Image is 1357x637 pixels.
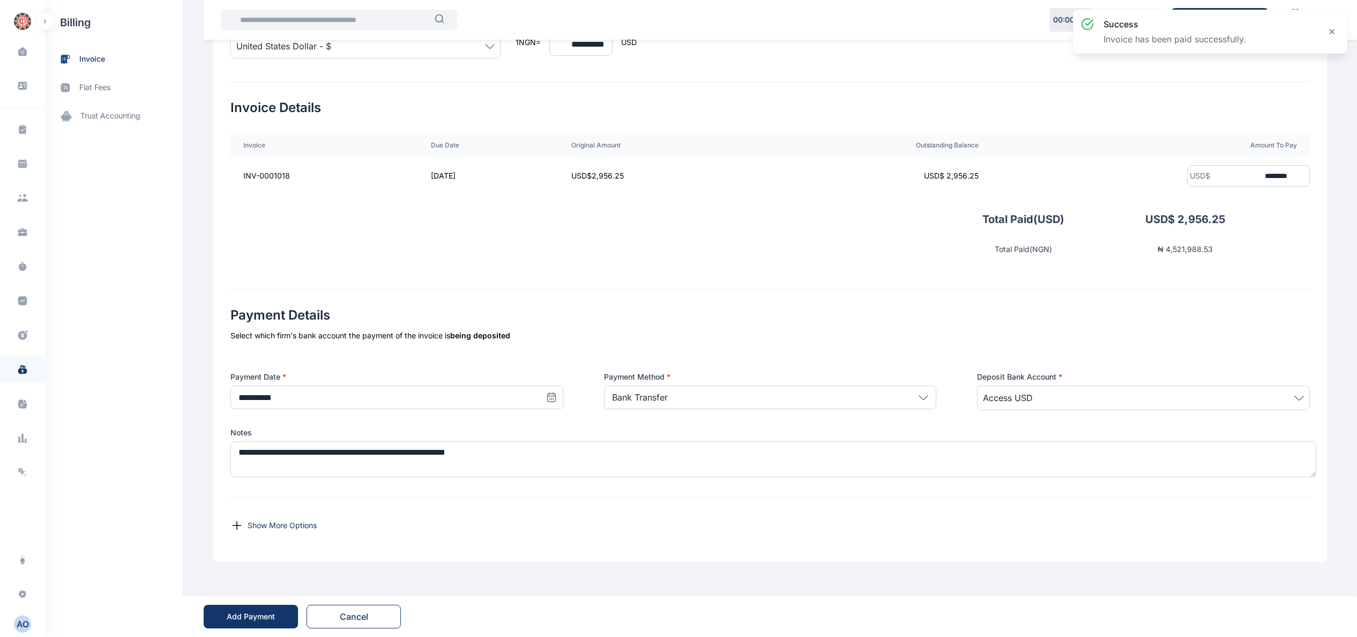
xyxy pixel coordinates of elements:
[1104,33,1246,46] p: Invoice has been paid successfully.
[230,330,1310,341] div: Select which firm's bank account the payment of the invoice is
[1053,14,1086,25] p: 00 : 00 : 00
[230,427,1310,438] label: Notes
[307,605,401,628] button: Cancel
[230,134,418,157] th: Invoice
[1064,212,1225,227] p: USD$ 2,956.25
[79,82,110,93] span: flat fees
[1277,4,1314,36] a: Calendar
[1188,171,1210,181] div: USD$
[230,307,1310,324] h2: Payment Details
[45,73,182,102] a: flat fees
[612,391,668,404] p: Bank Transfer
[418,134,558,157] th: Due Date
[604,372,937,382] label: Payment Method
[977,372,1062,382] span: Deposit Bank Account
[762,157,991,195] td: USD$ 2,956.25
[230,99,1310,116] h2: Invoice Details
[79,54,105,65] span: invoice
[14,618,31,631] div: A O
[230,372,563,382] label: Payment Date
[248,520,317,531] p: Show More Options
[558,134,762,157] th: Original Amount
[418,157,558,195] td: [DATE]
[516,20,637,64] div: 1 NGN = USD
[983,391,1033,404] span: Access USD
[558,157,762,195] td: USD$ 2,956.25
[227,611,275,622] div: Add Payment
[230,157,418,195] td: INV-0001018
[450,331,510,340] span: being deposited
[1104,18,1246,31] h3: success
[80,110,140,122] span: trust accounting
[6,616,39,633] button: AO
[1052,244,1213,255] p: ₦ 4,521,988.53
[991,134,1310,157] th: Amount To Pay
[45,45,182,73] a: invoice
[236,40,331,53] span: United States Dollar - $
[982,212,1064,227] p: Total Paid( USD )
[14,616,31,633] button: AO
[45,102,182,130] a: trust accounting
[204,605,298,628] button: Add Payment
[995,244,1052,255] p: Total Paid( NGN )
[762,134,991,157] th: Outstanding Balance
